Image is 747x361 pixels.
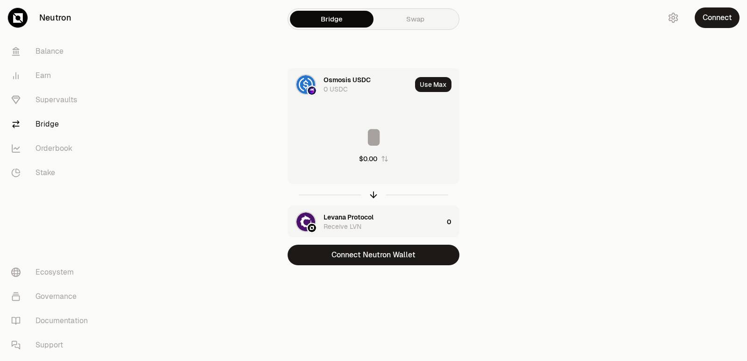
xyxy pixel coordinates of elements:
a: Support [4,333,101,357]
img: USDC Logo [296,75,315,94]
div: $0.00 [359,154,377,163]
img: LVN Logo [296,212,315,231]
a: Bridge [4,112,101,136]
div: Levana Protocol [324,212,373,222]
button: Use Max [415,77,451,92]
a: Earn [4,64,101,88]
a: Documentation [4,309,101,333]
a: Orderbook [4,136,101,161]
a: Swap [373,11,457,28]
a: Bridge [290,11,373,28]
a: Ecosystem [4,260,101,284]
button: Connect [695,7,740,28]
button: LVN LogoNeutron LogoLevana ProtocolReceive LVN0 [288,206,459,238]
a: Stake [4,161,101,185]
div: Receive LVN [324,222,361,231]
img: Neutron Logo [308,224,316,232]
div: USDC LogoOsmosis LogoOsmosis USDC0 USDC [288,69,411,100]
div: LVN LogoNeutron LogoLevana ProtocolReceive LVN [288,206,443,238]
div: 0 [447,206,459,238]
button: Connect Neutron Wallet [288,245,459,265]
div: 0 USDC [324,85,348,94]
a: Governance [4,284,101,309]
button: $0.00 [359,154,388,163]
a: Balance [4,39,101,64]
div: Osmosis USDC [324,75,371,85]
a: Supervaults [4,88,101,112]
img: Osmosis Logo [308,86,316,95]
